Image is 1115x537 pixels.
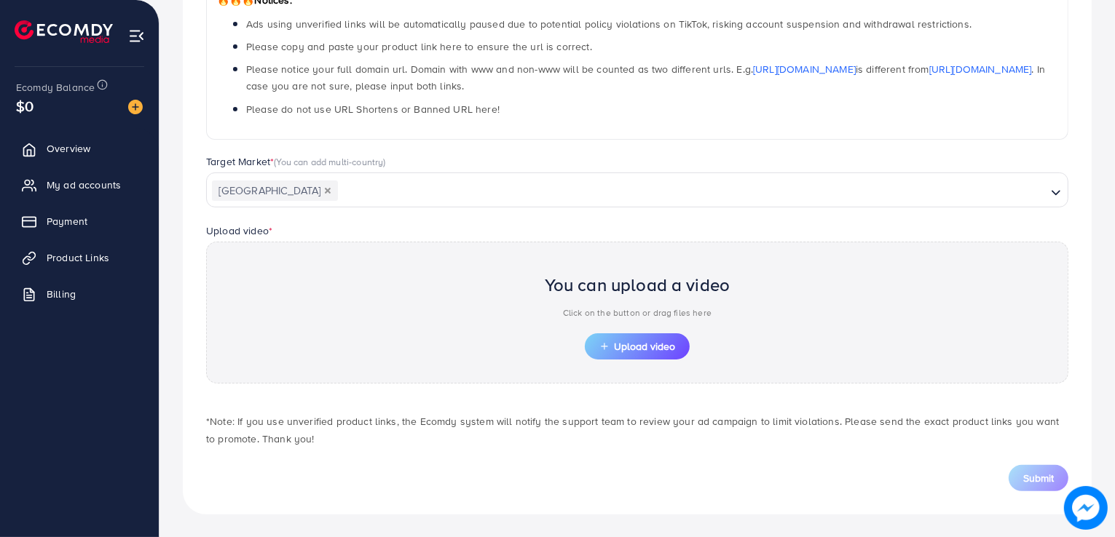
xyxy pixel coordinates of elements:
span: Product Links [47,250,109,265]
label: Target Market [206,154,386,169]
p: *Note: If you use unverified product links, the Ecomdy system will notify the support team to rev... [206,413,1068,447]
a: My ad accounts [11,170,148,199]
a: Product Links [11,243,148,272]
span: Please notice your full domain url. Domain with www and non-www will be counted as two different ... [246,62,1045,93]
span: Ads using unverified links will be automatically paused due to potential policy violations on Tik... [246,17,972,31]
img: logo [15,20,113,43]
a: Billing [11,279,148,309]
a: Overview [11,134,148,163]
div: Search for option [206,172,1068,207]
span: Ecomdy Balance [16,80,95,95]
img: image [1064,486,1108,530]
img: image [128,100,143,114]
span: Payment [47,214,87,228]
p: Click on the button or drag files here [545,304,730,322]
span: Upload video [599,341,675,351]
a: [URL][DOMAIN_NAME] [753,62,856,76]
img: menu [128,28,145,44]
span: Billing [47,287,76,301]
a: Payment [11,207,148,236]
span: $0 [16,95,34,116]
span: Overview [47,141,90,156]
button: Submit [1009,465,1068,491]
button: Deselect Pakistan [324,187,331,194]
span: (You can add multi-country) [274,155,385,168]
input: Search for option [339,180,1045,202]
span: [GEOGRAPHIC_DATA] [212,180,338,201]
button: Upload video [585,333,690,359]
a: [URL][DOMAIN_NAME] [929,62,1032,76]
span: Please copy and paste your product link here to ensure the url is correct. [246,39,592,54]
h2: You can upload a video [545,274,730,295]
span: Submit [1023,471,1054,485]
label: Upload video [206,223,272,238]
span: Please do not use URL Shortens or Banned URL here! [246,102,500,116]
span: My ad accounts [47,178,121,192]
